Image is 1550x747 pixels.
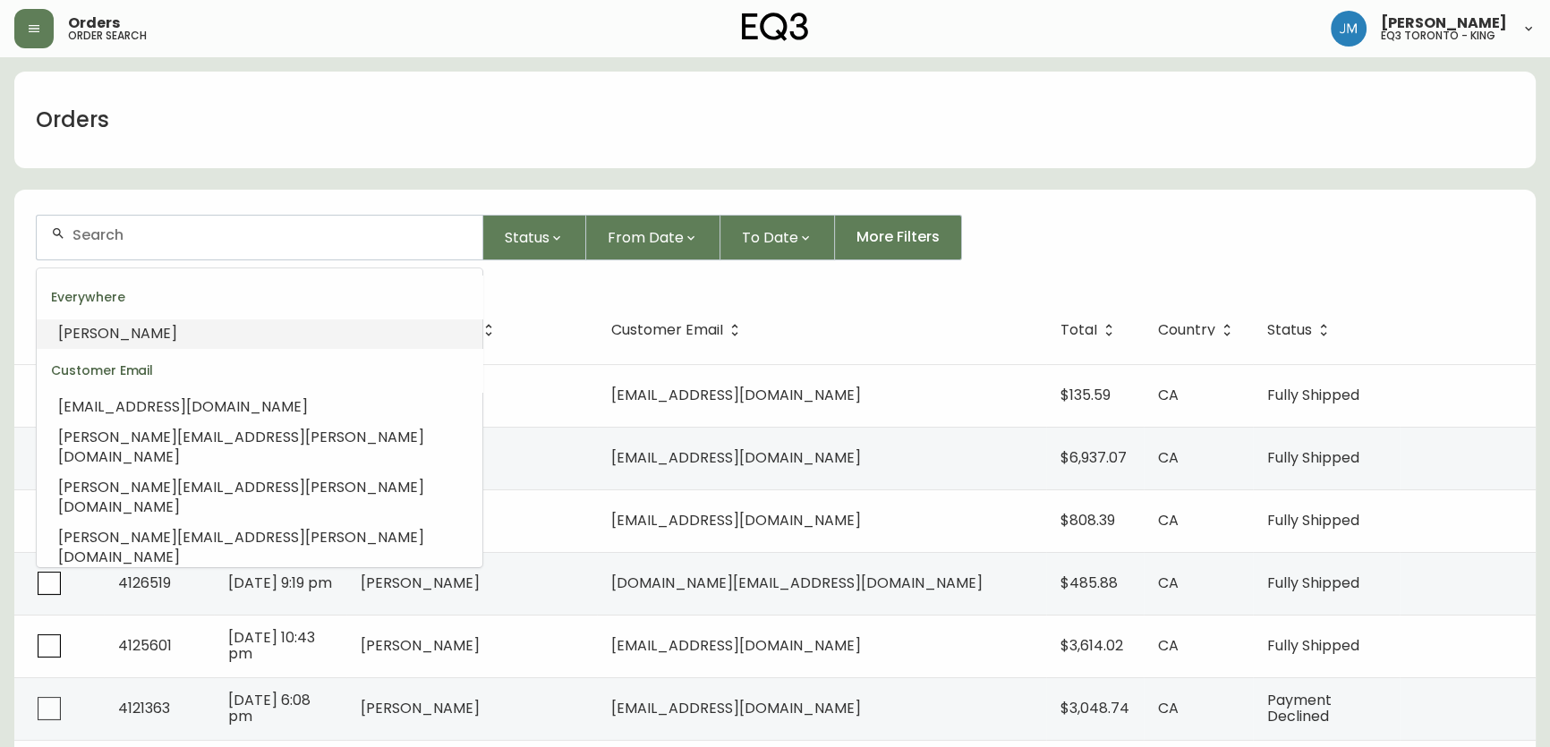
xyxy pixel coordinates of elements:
span: [EMAIL_ADDRESS][DOMAIN_NAME] [611,510,861,531]
button: More Filters [835,215,962,260]
span: Total [1060,325,1097,335]
span: Payment Declined [1267,690,1332,726]
span: To Date [742,226,798,249]
span: [DOMAIN_NAME][EMAIL_ADDRESS][DOMAIN_NAME] [611,573,983,593]
span: [EMAIL_ADDRESS][DOMAIN_NAME] [611,447,861,468]
span: [PERSON_NAME] [361,635,480,656]
img: b88646003a19a9f750de19192e969c24 [1331,11,1367,47]
span: [DATE] 6:08 pm [228,690,311,726]
input: Search [72,226,468,243]
span: CA [1158,447,1179,468]
span: CA [1158,573,1179,593]
span: CA [1158,698,1179,718]
span: [PERSON_NAME] [1381,16,1507,30]
span: Total [1060,322,1120,338]
span: Fully Shipped [1267,385,1359,405]
span: [PERSON_NAME][EMAIL_ADDRESS][PERSON_NAME][DOMAIN_NAME] [58,427,424,467]
span: $808.39 [1060,510,1115,531]
span: 4121363 [118,698,170,718]
button: To Date [720,215,835,260]
span: [EMAIL_ADDRESS][DOMAIN_NAME] [611,385,861,405]
span: Orders [68,16,120,30]
span: [PERSON_NAME] [361,573,480,593]
span: Fully Shipped [1267,573,1359,593]
span: $3,614.02 [1060,635,1123,656]
img: logo [742,13,808,41]
span: [EMAIL_ADDRESS][DOMAIN_NAME] [58,396,308,417]
span: CA [1158,635,1179,656]
h1: Orders [36,105,109,135]
span: From Date [608,226,684,249]
span: [PERSON_NAME][EMAIL_ADDRESS][PERSON_NAME][DOMAIN_NAME] [58,527,424,567]
span: Country [1158,322,1239,338]
span: Status [505,226,549,249]
span: CA [1158,385,1179,405]
span: [PERSON_NAME] [361,698,480,718]
h5: eq3 toronto - king [1381,30,1495,41]
span: Country [1158,325,1215,335]
span: [PERSON_NAME][EMAIL_ADDRESS][PERSON_NAME][DOMAIN_NAME] [58,477,424,517]
span: [DATE] 9:19 pm [228,573,332,593]
span: $6,937.07 [1060,447,1127,468]
div: Everywhere [37,276,482,318]
span: 4126519 [118,573,171,593]
span: [PERSON_NAME] [58,323,177,344]
div: Customer Email [37,349,482,392]
button: From Date [586,215,720,260]
span: Status [1267,322,1335,338]
span: [DATE] 10:43 pm [228,627,315,664]
button: Status [483,215,586,260]
span: $3,048.74 [1060,698,1129,718]
span: $485.88 [1060,573,1118,593]
span: Fully Shipped [1267,447,1359,468]
span: $135.59 [1060,385,1111,405]
span: Fully Shipped [1267,635,1359,656]
span: Customer Email [611,325,723,335]
span: Fully Shipped [1267,510,1359,531]
span: CA [1158,510,1179,531]
span: 4125601 [118,635,172,656]
span: [EMAIL_ADDRESS][DOMAIN_NAME] [611,698,861,718]
span: More Filters [856,227,940,247]
h5: order search [68,30,147,41]
span: Customer Email [611,322,746,338]
span: Status [1267,325,1312,335]
span: [EMAIL_ADDRESS][DOMAIN_NAME] [611,635,861,656]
